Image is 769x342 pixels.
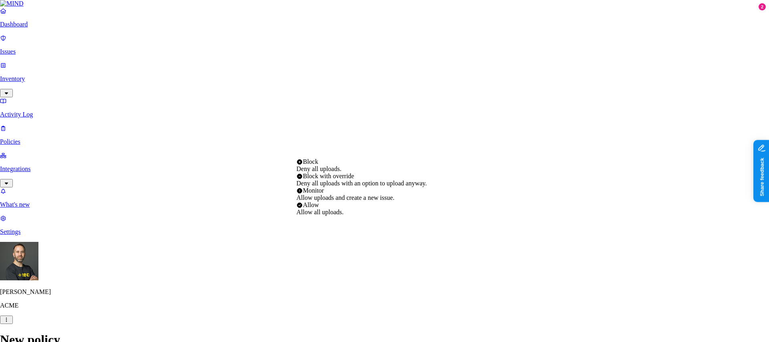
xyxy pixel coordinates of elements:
span: Block with override [303,173,354,179]
span: Allow uploads and create a new issue. [296,194,395,201]
span: Allow [303,201,319,208]
span: Allow all uploads. [296,209,344,215]
span: Deny all uploads. [296,165,341,172]
span: Deny all uploads with an option to upload anyway. [296,180,427,187]
span: Monitor [303,187,324,194]
span: Block [303,158,318,165]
